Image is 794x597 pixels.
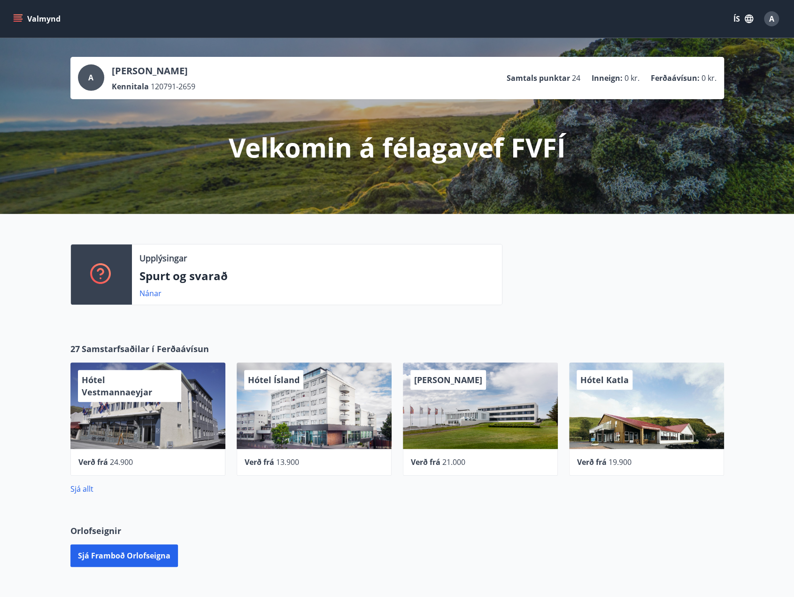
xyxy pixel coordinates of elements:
[70,525,121,537] span: Orlofseignir
[577,457,607,467] span: Verð frá
[248,374,300,385] span: Hótel Ísland
[82,343,209,355] span: Samstarfsaðilar í Ferðaávísun
[580,374,629,385] span: Hótel Katla
[82,374,152,398] span: Hótel Vestmannaeyjar
[139,268,494,284] p: Spurt og svarað
[572,73,580,83] span: 24
[88,72,93,83] span: A
[609,457,632,467] span: 19.900
[442,457,465,467] span: 21.000
[70,484,93,494] a: Sjá allt
[11,10,64,27] button: menu
[139,252,187,264] p: Upplýsingar
[651,73,700,83] p: Ferðaávísun :
[78,457,108,467] span: Verð frá
[414,374,482,385] span: [PERSON_NAME]
[760,8,783,30] button: A
[276,457,299,467] span: 13.900
[701,73,717,83] span: 0 kr.
[70,343,80,355] span: 27
[112,81,149,92] p: Kennitala
[411,457,440,467] span: Verð frá
[624,73,640,83] span: 0 kr.
[70,544,178,567] button: Sjá framboð orlofseigna
[728,10,758,27] button: ÍS
[229,129,566,165] p: Velkomin á félagavef FVFÍ
[769,14,774,24] span: A
[139,288,162,298] a: Nánar
[112,64,195,78] p: [PERSON_NAME]
[151,81,195,92] span: 120791-2659
[110,457,133,467] span: 24.900
[245,457,274,467] span: Verð frá
[507,73,570,83] p: Samtals punktar
[592,73,623,83] p: Inneign :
